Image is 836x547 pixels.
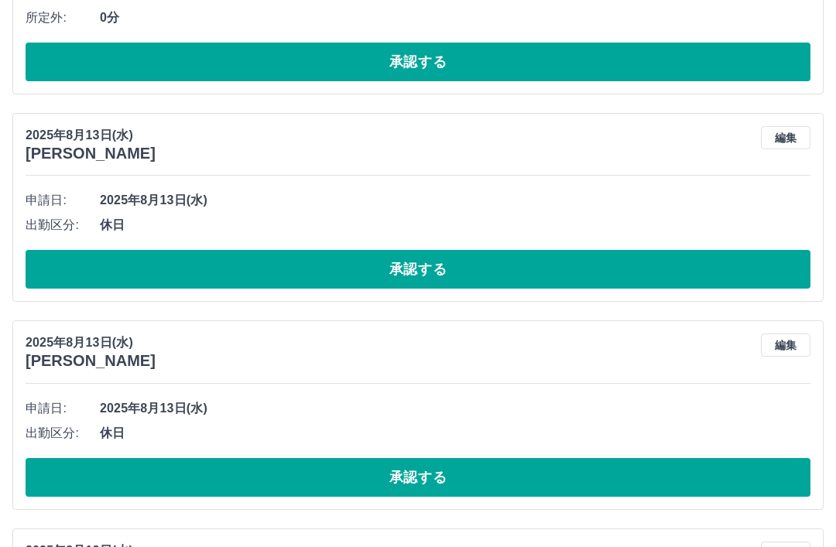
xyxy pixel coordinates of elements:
[26,424,100,443] span: 出勤区分:
[26,333,156,352] p: 2025年8月13日(水)
[100,424,810,443] span: 休日
[26,399,100,418] span: 申請日:
[26,9,100,27] span: 所定外:
[100,399,810,418] span: 2025年8月13日(水)
[26,458,810,497] button: 承認する
[26,352,156,370] h3: [PERSON_NAME]
[100,9,810,27] span: 0分
[761,126,810,149] button: 編集
[26,191,100,210] span: 申請日:
[26,250,810,289] button: 承認する
[761,333,810,357] button: 編集
[100,216,810,234] span: 休日
[26,43,810,81] button: 承認する
[26,216,100,234] span: 出勤区分:
[26,145,156,162] h3: [PERSON_NAME]
[100,191,810,210] span: 2025年8月13日(水)
[26,126,156,145] p: 2025年8月13日(水)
